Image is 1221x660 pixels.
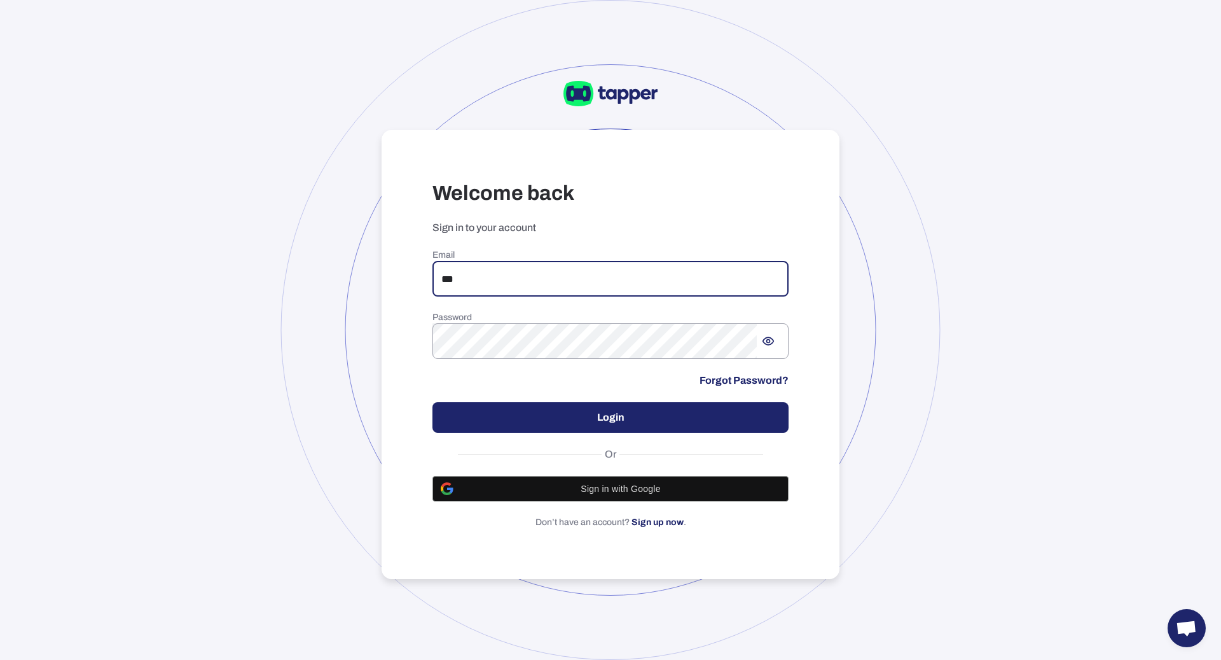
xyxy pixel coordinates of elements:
[432,402,789,433] button: Login
[631,517,684,527] a: Sign up now
[602,448,620,461] span: Or
[757,330,780,353] button: Show password
[432,517,789,528] p: Don’t have an account? .
[432,476,789,502] button: Sign in with Google
[432,181,789,206] h3: Welcome back
[432,312,789,323] h6: Password
[432,221,789,234] p: Sign in to your account
[1168,609,1206,647] a: Open chat
[432,249,789,261] h6: Email
[461,484,780,494] span: Sign in with Google
[700,374,789,387] a: Forgot Password?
